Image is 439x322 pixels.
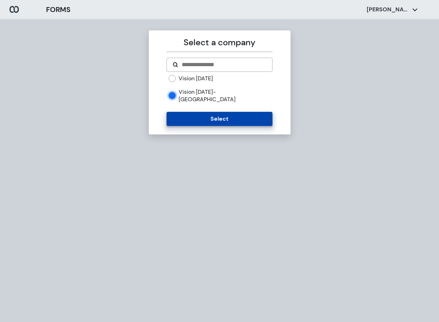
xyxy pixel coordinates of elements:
p: Select a company [167,36,272,49]
label: Vision [DATE]- [GEOGRAPHIC_DATA] [179,88,272,103]
button: Select [167,112,272,126]
p: [PERSON_NAME] [367,6,409,13]
h3: FORMS [46,4,71,15]
label: Vision [DATE] [179,75,213,82]
input: Search [181,61,266,69]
